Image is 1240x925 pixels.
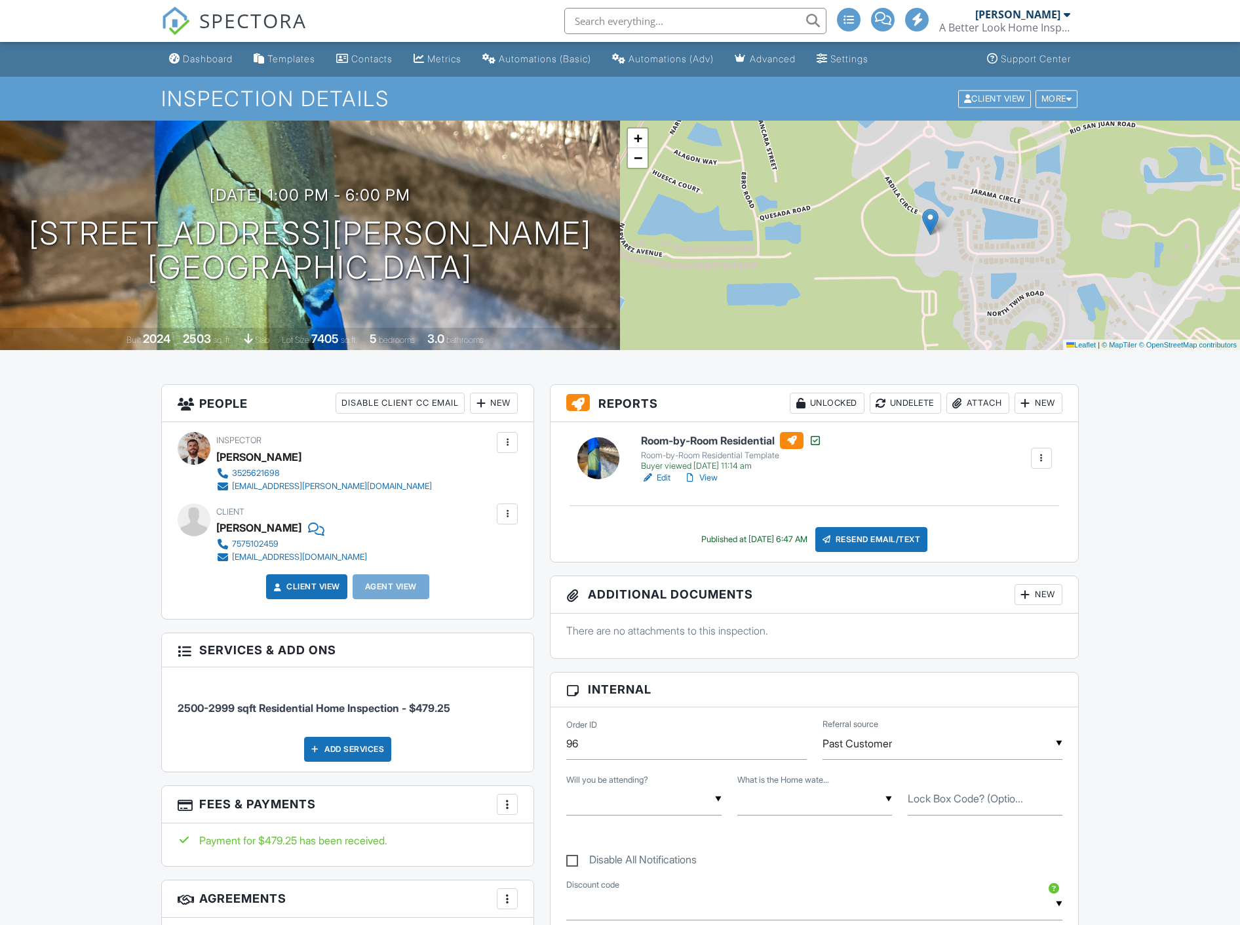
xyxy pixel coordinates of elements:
[311,332,339,345] div: 7405
[566,879,619,891] label: Discount code
[946,393,1009,414] div: Attach
[255,335,269,345] span: slab
[213,335,231,345] span: sq. ft.
[629,53,714,64] div: Automations (Adv)
[232,468,280,479] div: 3525621698
[566,623,1062,638] p: There are no attachments to this inspection.
[408,47,467,71] a: Metrics
[939,21,1070,34] div: A Better Look Home Inspections
[161,18,307,45] a: SPECTORA
[341,335,357,345] span: sq.ft.
[216,507,244,517] span: Client
[628,148,648,168] a: Zoom out
[628,128,648,148] a: Zoom in
[811,47,874,71] a: Settings
[641,471,670,484] a: Edit
[183,332,211,345] div: 2503
[370,332,377,345] div: 5
[216,467,432,480] a: 3525621698
[470,393,518,414] div: New
[922,208,939,235] img: Marker
[634,130,642,146] span: +
[232,552,367,562] div: [EMAIL_ADDRESS][DOMAIN_NAME]
[216,480,432,493] a: [EMAIL_ADDRESS][PERSON_NAME][DOMAIN_NAME]
[216,551,367,564] a: [EMAIL_ADDRESS][DOMAIN_NAME]
[870,393,941,414] div: Undelete
[446,335,484,345] span: bathrooms
[1139,341,1237,349] a: © OpenStreetMap contributors
[379,335,415,345] span: bedrooms
[701,534,807,545] div: Published at [DATE] 6:47 AM
[232,481,432,492] div: [EMAIL_ADDRESS][PERSON_NAME][DOMAIN_NAME]
[641,432,822,449] h6: Room-by-Room Residential
[183,53,233,64] div: Dashboard
[232,539,279,549] div: 7575102459
[161,7,190,35] img: The Best Home Inspection Software - Spectora
[331,47,398,71] a: Contacts
[162,786,533,823] h3: Fees & Payments
[975,8,1060,21] div: [PERSON_NAME]
[790,393,864,414] div: Unlocked
[164,47,238,71] a: Dashboard
[908,783,1062,816] input: Lock Box Code? (Optional)
[815,527,928,552] div: Resend Email/Text
[750,53,796,64] div: Advanced
[566,854,697,870] label: Disable All Notifications
[737,774,829,786] label: What is the Home water source?
[607,47,719,71] a: Automations (Advanced)
[499,53,591,64] div: Automations (Basic)
[551,576,1078,614] h3: Additional Documents
[162,880,533,918] h3: Agreements
[823,718,878,730] label: Referral source
[267,53,315,64] div: Templates
[1015,393,1062,414] div: New
[162,633,533,667] h3: Services & Add ons
[427,53,461,64] div: Metrics
[1102,341,1137,349] a: © MapTiler
[178,833,518,848] div: Payment for $479.25 has been received.
[1001,53,1071,64] div: Support Center
[958,90,1031,108] div: Client View
[1015,584,1062,605] div: New
[641,450,822,461] div: Room-by-Room Residential Template
[684,471,718,484] a: View
[641,461,822,471] div: Buyer viewed [DATE] 11:14 am
[551,673,1078,707] h3: Internal
[564,8,826,34] input: Search everything...
[830,53,868,64] div: Settings
[126,335,141,345] span: Built
[729,47,801,71] a: Advanced
[427,332,444,345] div: 3.0
[199,7,307,34] span: SPECTORA
[162,385,533,422] h3: People
[477,47,596,71] a: Automations (Basic)
[248,47,320,71] a: Templates
[566,774,648,786] label: Will you be attending?
[351,53,393,64] div: Contacts
[634,149,642,166] span: −
[957,93,1034,103] a: Client View
[210,186,410,204] h3: [DATE] 1:00 pm - 6:00 pm
[1066,341,1096,349] a: Leaflet
[178,677,518,726] li: Service: 2500-2999 sqft Residential Home Inspection
[566,719,597,731] label: Order ID
[29,216,592,286] h1: [STREET_ADDRESS][PERSON_NAME] [GEOGRAPHIC_DATA]
[908,791,1023,806] label: Lock Box Code? (Optional)
[216,435,262,445] span: Inspector
[271,580,340,593] a: Client View
[982,47,1076,71] a: Support Center
[178,701,450,715] span: 2500-2999 sqft Residential Home Inspection - $479.25
[1098,341,1100,349] span: |
[551,385,1078,422] h3: Reports
[641,432,822,471] a: Room-by-Room Residential Room-by-Room Residential Template Buyer viewed [DATE] 11:14 am
[143,332,170,345] div: 2024
[304,737,391,762] div: Add Services
[216,518,301,538] div: [PERSON_NAME]
[336,393,465,414] div: Disable Client CC Email
[216,538,367,551] a: 7575102459
[1036,90,1078,108] div: More
[282,335,309,345] span: Lot Size
[161,87,1079,110] h1: Inspection Details
[216,447,301,467] div: [PERSON_NAME]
